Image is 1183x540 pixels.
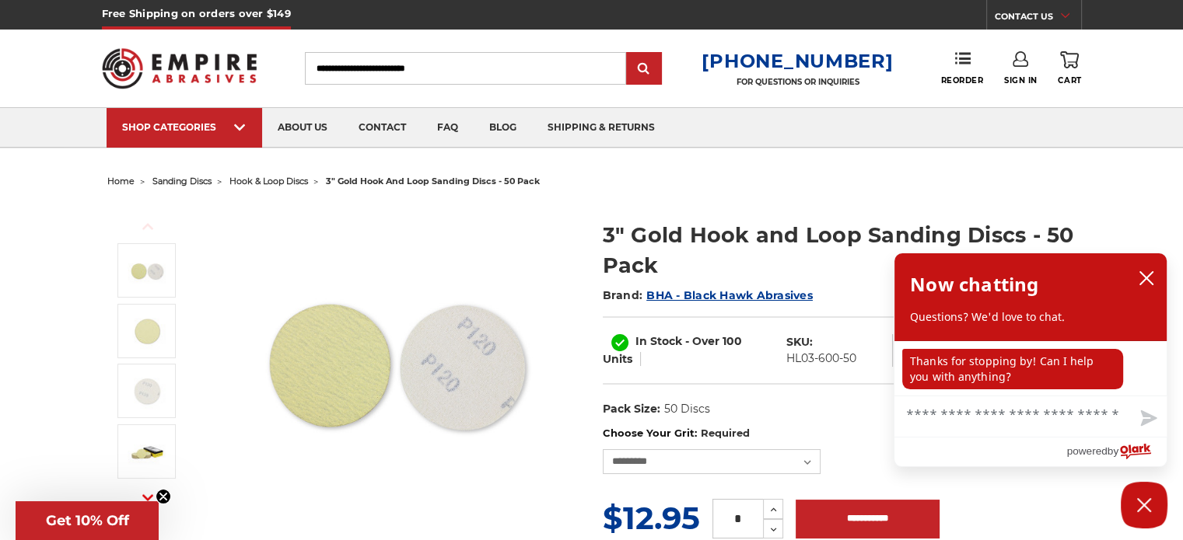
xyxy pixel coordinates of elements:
button: Close Chatbox [1121,482,1167,528]
span: 3" gold hook and loop sanding discs - 50 pack [326,176,540,186]
span: Units [603,352,632,366]
button: close chatbox [1134,267,1159,290]
img: velcro backed 3 inch sanding disc [128,371,166,410]
img: 50 pack of 3 inch hook and loop sanding discs gold [128,432,166,471]
button: Next [129,480,166,514]
p: Questions? We'd love to chat. [910,309,1151,325]
button: Previous [129,210,166,243]
span: by [1108,441,1118,461]
a: contact [343,108,422,148]
h1: 3" Gold Hook and Loop Sanding Discs - 50 Pack [603,220,1076,280]
a: shipping & returns [532,108,670,148]
h2: Now chatting [910,269,1038,300]
button: Send message [1128,401,1167,437]
span: Reorder [940,75,983,85]
a: [PHONE_NUMBER] [702,50,893,72]
span: Cart [1058,75,1081,85]
a: blog [474,108,532,148]
span: In Stock [635,334,682,348]
small: Required [700,427,749,439]
span: Brand: [603,288,643,302]
a: home [107,176,135,186]
button: Close teaser [156,489,171,504]
div: olark chatbox [894,253,1167,467]
span: powered [1066,441,1107,461]
img: 3 inch gold hook and loop sanding discs [240,204,551,514]
span: Sign In [1004,75,1038,85]
input: Submit [628,54,660,85]
div: Get 10% OffClose teaser [16,501,159,540]
div: SHOP CATEGORIES [122,121,247,133]
label: Choose Your Grit: [603,426,1076,441]
a: sanding discs [152,176,212,186]
a: Reorder [940,51,983,85]
img: 3 inch gold hook and loop sanding discs [128,251,166,290]
span: - Over [685,334,719,348]
dt: Pack Size: [603,401,660,417]
a: faq [422,108,474,148]
dt: SKU: [786,334,813,350]
a: about us [262,108,343,148]
img: premium 3" sanding disc with hook and loop backing [128,312,166,350]
span: Get 10% Off [46,512,129,529]
p: FOR QUESTIONS OR INQUIRIES [702,77,893,87]
a: BHA - Black Hawk Abrasives [646,288,813,302]
dd: HL03-600-50 [786,350,856,367]
img: Empire Abrasives [102,38,257,99]
a: hook & loop discs [229,176,308,186]
a: Powered by Olark [1066,437,1167,466]
a: Cart [1058,51,1081,85]
p: Thanks for stopping by! Can I help you with anything? [902,349,1123,389]
span: 100 [723,334,742,348]
dd: 50 Discs [663,401,709,417]
span: $12.95 [603,499,700,537]
div: chat [894,341,1167,395]
a: CONTACT US [995,8,1081,30]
